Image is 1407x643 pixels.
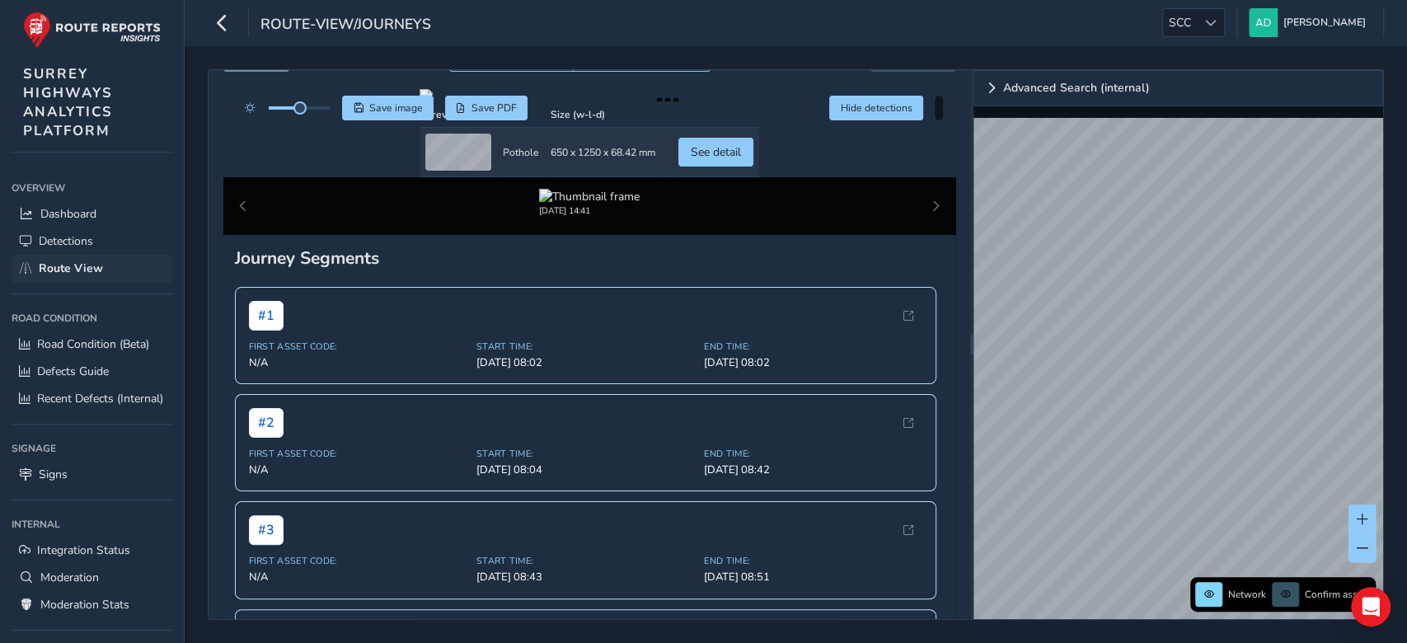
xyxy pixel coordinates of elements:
[1163,9,1197,36] span: SCC
[342,96,434,120] button: Save
[1249,8,1278,37] img: diamond-layout
[497,128,545,177] td: Pothole
[12,537,172,564] a: Integration Status
[12,591,172,618] a: Moderation Stats
[40,206,96,222] span: Dashboard
[12,358,172,385] a: Defects Guide
[1249,8,1372,37] button: [PERSON_NAME]
[249,570,467,584] span: N/A
[704,570,922,584] span: [DATE] 08:51
[691,144,741,160] span: See detail
[249,462,467,477] span: N/A
[39,260,103,276] span: Route View
[545,128,661,177] td: 650 x 1250 x 68.42 mm
[369,101,423,115] span: Save image
[12,176,172,200] div: Overview
[37,542,130,558] span: Integration Status
[539,189,640,204] img: Thumbnail frame
[12,306,172,331] div: Road Condition
[39,467,68,482] span: Signs
[1283,8,1366,37] span: [PERSON_NAME]
[39,233,93,249] span: Detections
[12,512,172,537] div: Internal
[12,385,172,412] a: Recent Defects (Internal)
[249,408,284,438] span: # 2
[37,391,163,406] span: Recent Defects (Internal)
[40,597,129,612] span: Moderation Stats
[476,462,694,477] span: [DATE] 08:04
[704,355,922,370] span: [DATE] 08:02
[37,364,109,379] span: Defects Guide
[260,14,431,37] span: route-view/journeys
[471,101,517,115] span: Save PDF
[704,340,922,353] span: End Time:
[12,200,172,228] a: Dashboard
[40,570,99,585] span: Moderation
[1228,588,1266,601] span: Network
[12,331,172,358] a: Road Condition (Beta)
[249,555,467,567] span: First Asset Code:
[12,228,172,255] a: Detections
[1351,587,1391,627] div: Open Intercom Messenger
[704,448,922,460] span: End Time:
[973,70,1383,106] a: Expand
[12,461,172,488] a: Signs
[476,570,694,584] span: [DATE] 08:43
[23,64,113,140] span: SURREY HIGHWAYS ANALYTICS PLATFORM
[37,336,149,352] span: Road Condition (Beta)
[12,436,172,461] div: Signage
[1003,82,1149,94] span: Advanced Search (internal)
[249,448,467,460] span: First Asset Code:
[445,96,528,120] button: PDF
[12,255,172,282] a: Route View
[23,12,161,49] img: rr logo
[476,448,694,460] span: Start Time:
[249,515,284,545] span: # 3
[476,340,694,353] span: Start Time:
[678,138,753,167] button: See detail
[476,555,694,567] span: Start Time:
[249,340,467,353] span: First Asset Code:
[12,564,172,591] a: Moderation
[1305,588,1371,601] span: Confirm assets
[841,101,912,115] span: Hide detections
[829,96,923,120] button: Hide detections
[704,462,922,477] span: [DATE] 08:42
[539,204,640,217] div: [DATE] 14:41
[235,246,945,270] div: Journey Segments
[476,355,694,370] span: [DATE] 08:02
[249,301,284,331] span: # 1
[249,355,467,370] span: N/A
[704,555,922,567] span: End Time:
